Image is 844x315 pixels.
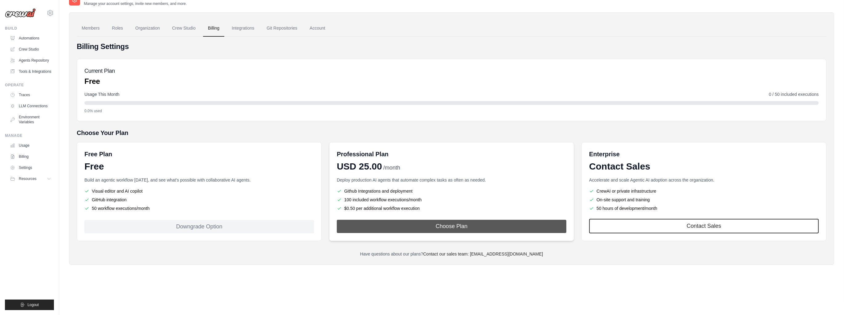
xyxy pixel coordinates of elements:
[5,133,54,138] div: Manage
[589,205,819,211] li: 50 hours of development/month
[262,20,302,37] a: Git Repositories
[203,20,224,37] a: Billing
[5,26,54,31] div: Build
[27,302,39,307] span: Logout
[589,219,819,233] a: Contact Sales
[7,163,54,173] a: Settings
[84,177,314,183] p: Build an agentic workflow [DATE], and see what's possible with collaborative AI agents.
[769,91,819,97] span: 0 / 50 included executions
[5,8,36,18] img: Logo
[84,220,314,233] div: Downgrade Option
[84,150,112,158] h6: Free Plan
[589,161,819,172] div: Contact Sales
[84,205,314,211] li: 50 workflow executions/month
[167,20,201,37] a: Crew Studio
[130,20,165,37] a: Organization
[7,152,54,162] a: Billing
[337,197,566,203] li: 100 included workflow executions/month
[7,112,54,127] a: Environment Variables
[84,161,314,172] div: Free
[7,44,54,54] a: Crew Studio
[7,33,54,43] a: Automations
[589,177,819,183] p: Accelerate and scale Agentic AI adoption across the organization.
[84,197,314,203] li: GitHub integration
[107,20,128,37] a: Roles
[337,188,566,194] li: Github Integrations and deployment
[7,101,54,111] a: LLM Connections
[7,67,54,76] a: Tools & Integrations
[5,83,54,88] div: Operate
[77,129,826,137] h5: Choose Your Plan
[227,20,259,37] a: Integrations
[5,300,54,310] button: Logout
[84,1,187,6] p: Manage your account settings, invite new members, and more.
[423,252,543,256] a: Contact our sales team: [EMAIL_ADDRESS][DOMAIN_NAME]
[589,188,819,194] li: CrewAI or private infrastructure
[84,188,314,194] li: Visual editor and AI copilot
[84,108,102,113] span: 0.0% used
[77,251,826,257] p: Have questions about our plans?
[337,220,566,233] button: Choose Plan
[589,197,819,203] li: On-site support and training
[7,174,54,184] button: Resources
[84,91,119,97] span: Usage This Month
[84,76,115,86] p: Free
[383,164,400,172] span: /month
[337,177,566,183] p: Deploy production AI agents that automate complex tasks as often as needed.
[77,42,826,51] h4: Billing Settings
[337,161,382,172] span: USD 25.00
[337,205,566,211] li: $0.50 per additional workflow execution
[77,20,104,37] a: Members
[337,150,389,158] h6: Professional Plan
[305,20,330,37] a: Account
[589,150,819,158] h6: Enterprise
[19,176,36,181] span: Resources
[7,141,54,150] a: Usage
[813,285,844,315] iframe: Chat Widget
[84,67,115,75] h5: Current Plan
[7,55,54,65] a: Agents Repository
[7,90,54,100] a: Traces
